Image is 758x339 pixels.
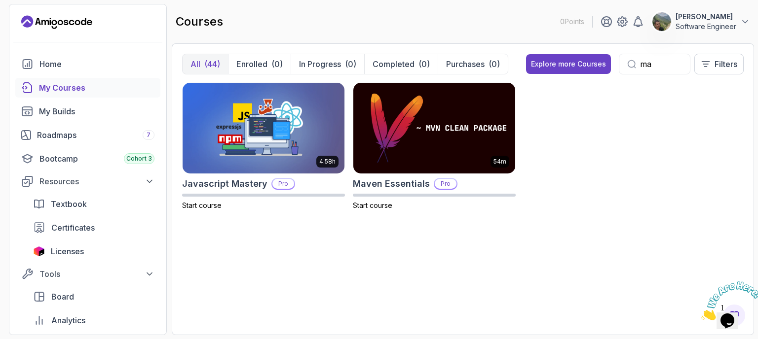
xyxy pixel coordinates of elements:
div: Home [39,58,154,70]
a: courses [15,78,160,98]
a: certificates [27,218,160,237]
button: Resources [15,172,160,190]
button: In Progress(0) [291,54,364,74]
div: Explore more Courses [531,59,606,69]
span: 7 [147,131,151,139]
h2: courses [176,14,223,30]
span: 1 [4,4,8,12]
p: 54m [493,158,506,166]
div: My Courses [39,82,154,94]
p: 4.58h [319,158,336,166]
a: roadmaps [15,125,160,145]
div: Roadmaps [37,129,154,141]
p: Purchases [446,58,485,70]
a: home [15,54,160,74]
button: Completed(0) [364,54,438,74]
img: Chat attention grabber [4,4,65,43]
div: (44) [204,58,220,70]
span: Cohort 3 [126,155,152,163]
p: Software Engineer [676,22,736,32]
button: Purchases(0) [438,54,508,74]
a: Landing page [21,14,92,30]
p: Enrolled [236,58,267,70]
img: user profile image [652,12,671,31]
button: Explore more Courses [526,54,611,74]
a: licenses [27,241,160,261]
button: Filters [694,54,744,74]
p: [PERSON_NAME] [676,12,736,22]
div: Resources [39,175,154,187]
a: board [27,287,160,306]
span: Certificates [51,222,95,234]
button: All(44) [183,54,228,74]
p: All [190,58,200,70]
input: Search... [640,58,682,70]
iframe: chat widget [697,277,758,324]
span: Textbook [51,198,87,210]
h2: Javascript Mastery [182,177,267,191]
span: Licenses [51,245,84,257]
img: Maven Essentials card [353,83,515,173]
div: (0) [418,58,430,70]
p: Filters [715,58,737,70]
span: Start course [353,201,392,209]
div: My Builds [39,105,154,117]
div: (0) [489,58,500,70]
p: Pro [272,179,294,189]
a: textbook [27,194,160,214]
div: Tools [39,268,154,280]
p: In Progress [299,58,341,70]
span: Board [51,291,74,303]
div: (0) [271,58,283,70]
div: (0) [345,58,356,70]
button: Tools [15,265,160,283]
img: jetbrains icon [33,246,45,256]
h2: Maven Essentials [353,177,430,191]
span: Start course [182,201,222,209]
div: Bootcamp [39,153,154,165]
img: Javascript Mastery card [183,83,344,173]
a: bootcamp [15,149,160,169]
button: user profile image[PERSON_NAME]Software Engineer [652,12,750,32]
span: Analytics [51,314,85,326]
a: analytics [27,310,160,330]
p: Pro [435,179,456,189]
p: 0 Points [560,17,584,27]
p: Completed [373,58,415,70]
a: builds [15,102,160,121]
button: Enrolled(0) [228,54,291,74]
